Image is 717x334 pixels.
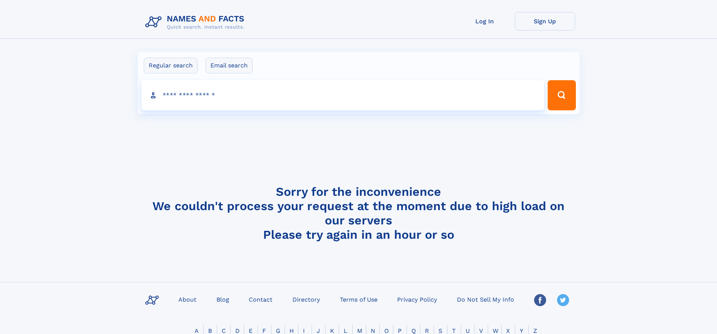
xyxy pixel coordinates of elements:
a: Privacy Policy [394,294,440,305]
img: Facebook [534,294,546,306]
input: search input [142,80,545,110]
a: Log In [455,12,515,31]
button: Search Button [548,80,575,110]
label: Regular search [144,58,198,73]
img: Logo Names and Facts [142,12,251,32]
a: Contact [246,294,276,305]
label: Email search [206,58,253,73]
img: Twitter [557,294,569,306]
a: Terms of Use [337,294,381,305]
a: Do Not Sell My Info [454,294,517,305]
a: About [175,294,199,305]
a: Blog [213,294,232,305]
a: Directory [289,294,323,305]
h4: Sorry for the inconvenience We couldn't process your request at the moment due to high load on ou... [142,185,575,242]
a: Sign Up [515,12,575,31]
